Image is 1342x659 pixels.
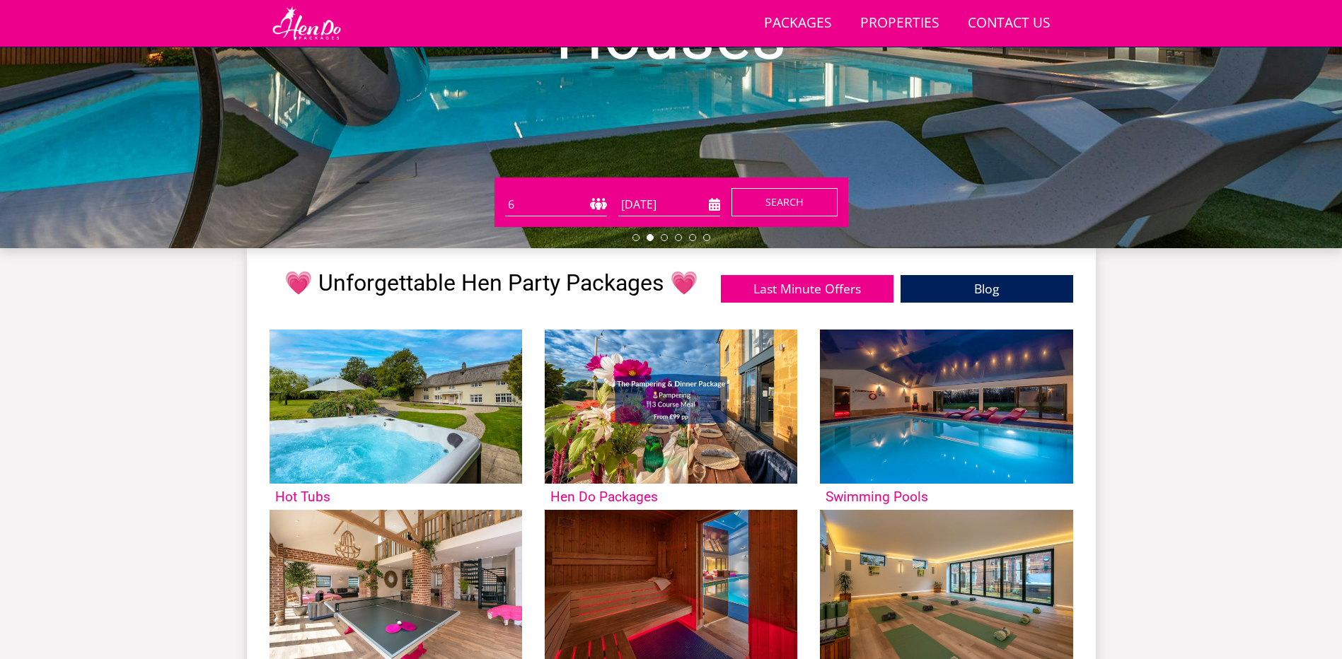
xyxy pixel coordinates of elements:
[820,329,1072,484] img: 'Swimming Pools' - Large Group Accommodation Holiday Ideas
[284,271,698,296] h1: 💗 Unforgettable Hen Party Packages 💗
[275,489,516,504] h3: Hot Tubs
[270,329,522,484] img: 'Hot Tubs' - Large Group Accommodation Holiday Ideas
[962,8,1056,40] a: Contact Us
[721,275,893,303] a: Last Minute Offers
[270,329,522,510] a: 'Hot Tubs' - Large Group Accommodation Holiday Ideas Hot Tubs
[820,329,1072,510] a: 'Swimming Pools' - Large Group Accommodation Holiday Ideas Swimming Pools
[765,195,804,209] span: Search
[731,188,838,216] button: Search
[855,8,945,40] a: Properties
[826,489,1067,504] h3: Swimming Pools
[270,6,344,41] img: Hen Do Packages
[545,329,797,484] img: 'Hen Do Packages' - Large Group Accommodation Holiday Ideas
[545,329,797,510] a: 'Hen Do Packages' - Large Group Accommodation Holiday Ideas Hen Do Packages
[758,8,838,40] a: Packages
[901,275,1073,303] a: Blog
[618,193,720,216] input: Arrival Date
[550,489,792,504] h3: Hen Do Packages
